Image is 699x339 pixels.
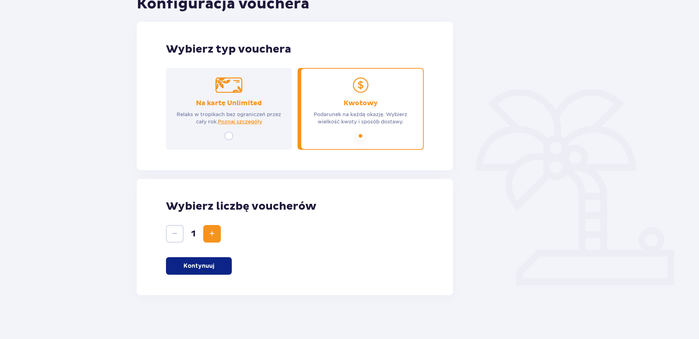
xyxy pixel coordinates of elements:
[166,42,424,56] p: Wybierz typ vouchera
[203,225,221,243] button: Zwiększ
[218,118,262,125] a: Poznaj szczegóły
[185,228,202,239] span: 1
[173,111,285,125] p: Relaks w tropikach bez ograniczeń przez cały rok.
[184,262,214,270] p: Kontynuuj
[166,257,232,275] button: Kontynuuj
[196,99,262,108] p: Na kartę Unlimited
[304,111,417,125] p: Podarunek na każdą okazję. Wybierz wielkość kwoty i sposób dostawy.
[166,199,424,213] p: Wybierz liczbę voucherów
[344,99,378,108] p: Kwotowy
[166,225,184,243] button: Zmniejsz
